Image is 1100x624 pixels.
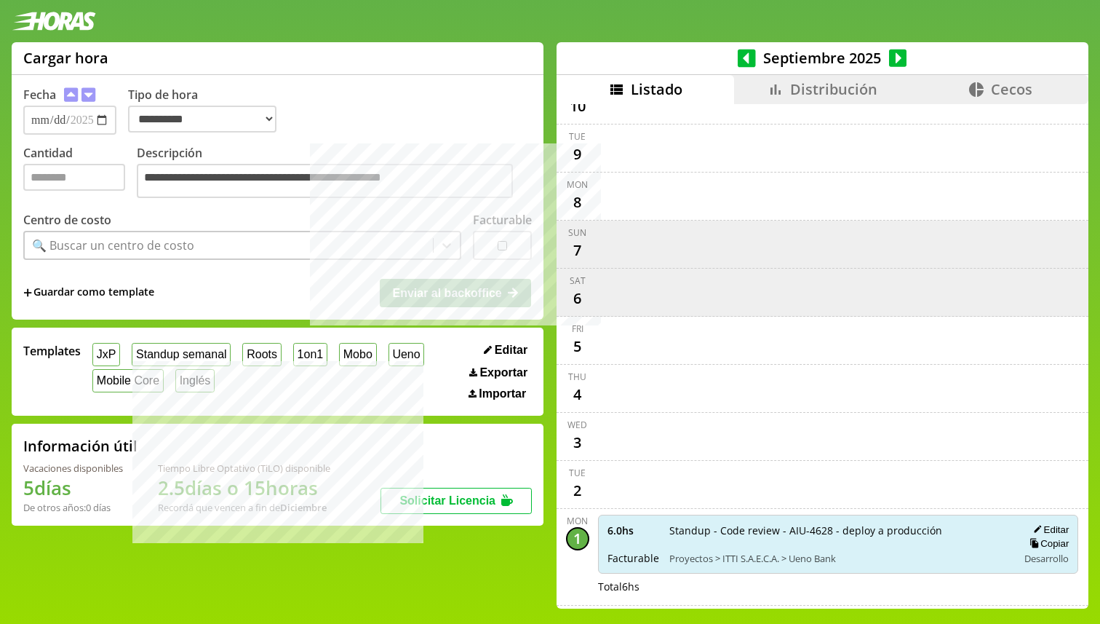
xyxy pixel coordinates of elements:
span: Editar [495,344,527,357]
button: Copiar [1025,537,1069,550]
button: Ueno [388,343,425,366]
button: Roots [242,343,281,366]
label: Fecha [23,87,56,103]
div: Tue [569,467,586,479]
div: Fri [572,323,583,335]
div: 🔍 Buscar un centro de costo [32,237,194,253]
div: Tiempo Libre Optativo (TiLO) disponible [158,462,330,475]
div: Mon [567,178,588,191]
span: Desarrollo [1024,552,1069,565]
span: Facturable [607,551,659,565]
div: Vacaciones disponibles [23,462,123,475]
div: 9 [566,143,589,166]
span: 6.0 hs [607,524,659,537]
div: 4 [566,383,589,406]
input: Cantidad [23,164,125,191]
div: Total 6 hs [598,580,1079,593]
div: 6 [566,287,589,310]
span: Exportar [479,366,527,379]
span: Standup - Code review - AIU-4628 - deploy a producción [669,524,1008,537]
div: Wed [567,419,587,431]
h1: 5 días [23,475,123,501]
div: Sun [568,226,586,239]
img: logotipo [12,12,96,31]
div: De otros años: 0 días [23,501,123,514]
button: Mobo [339,343,377,366]
label: Centro de costo [23,212,111,228]
span: Solicitar Licencia [399,494,495,507]
div: Mon [567,515,588,527]
button: Inglés [175,369,215,392]
div: 7 [566,239,589,262]
div: 8 [566,191,589,214]
select: Tipo de hora [128,106,276,133]
div: Tue [569,130,586,143]
div: 1 [566,527,589,550]
textarea: Descripción [137,164,513,198]
span: Distribución [790,79,877,99]
div: 5 [566,335,589,358]
h1: 2.5 días o 15 horas [158,475,330,501]
label: Facturable [473,212,532,228]
button: Exportar [465,366,532,380]
label: Descripción [137,145,532,202]
button: JxP [92,343,120,366]
b: Diciembre [280,501,327,514]
span: Templates [23,343,81,359]
div: Sat [570,275,586,287]
h2: Información útil [23,436,137,456]
button: Editar [479,343,532,358]
div: 10 [566,95,589,118]
label: Cantidad [23,145,137,202]
div: Recordá que vencen a fin de [158,501,330,514]
span: Listado [631,79,682,99]
button: 1on1 [293,343,327,366]
button: Solicitar Licencia [380,488,532,514]
span: Septiembre 2025 [756,48,889,68]
label: Tipo de hora [128,87,288,135]
span: + [23,285,32,301]
div: 3 [566,431,589,454]
span: +Guardar como template [23,285,154,301]
h1: Cargar hora [23,48,108,68]
span: Proyectos > ITTI S.A.E.C.A. > Ueno Bank [669,552,1008,565]
div: Thu [568,371,586,383]
button: Editar [1029,524,1069,536]
span: Cecos [991,79,1032,99]
div: 2 [566,479,589,502]
button: Standup semanal [132,343,231,366]
span: Importar [479,387,526,400]
button: Mobile Core [92,369,164,392]
div: scrollable content [557,104,1088,607]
